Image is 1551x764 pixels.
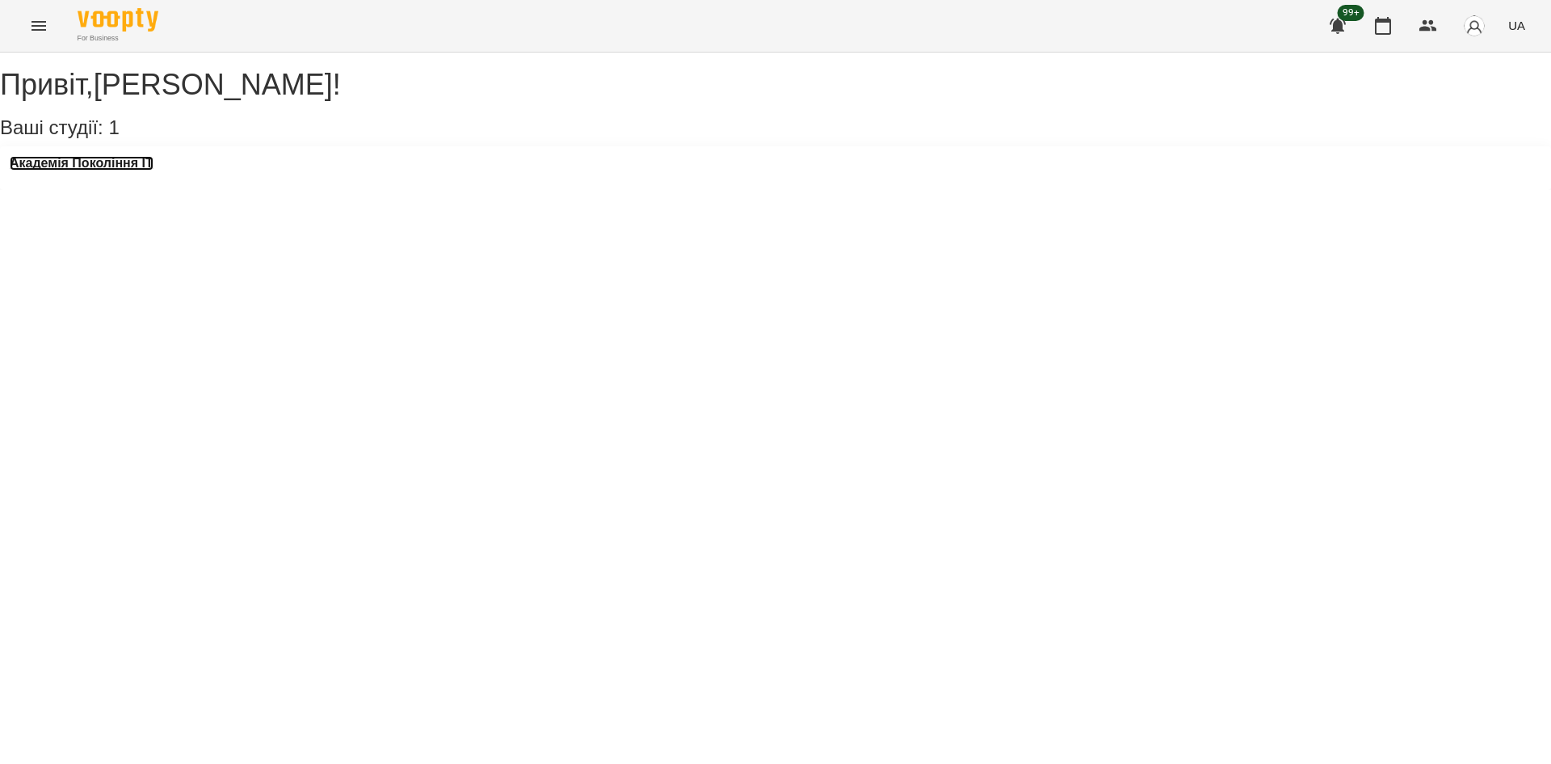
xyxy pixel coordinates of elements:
[78,33,158,44] span: For Business
[19,6,58,45] button: Menu
[10,156,153,171] a: Академія Покоління ІТ
[1463,15,1486,37] img: avatar_s.png
[1502,11,1532,40] button: UA
[1338,5,1364,21] span: 99+
[108,116,119,138] span: 1
[78,8,158,32] img: Voopty Logo
[1508,17,1525,34] span: UA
